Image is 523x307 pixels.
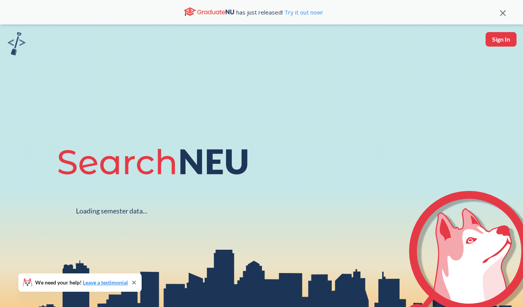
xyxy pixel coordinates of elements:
div: Loading semester data... [76,207,147,215]
button: Sign In [486,32,517,47]
span: has just released! [236,8,323,16]
a: Leave a testimonial [83,279,128,286]
a: Try it out now! [283,8,323,16]
img: sandbox logo [8,32,26,55]
span: We need your help! [35,280,128,285]
a: sandbox logo [8,32,26,58]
